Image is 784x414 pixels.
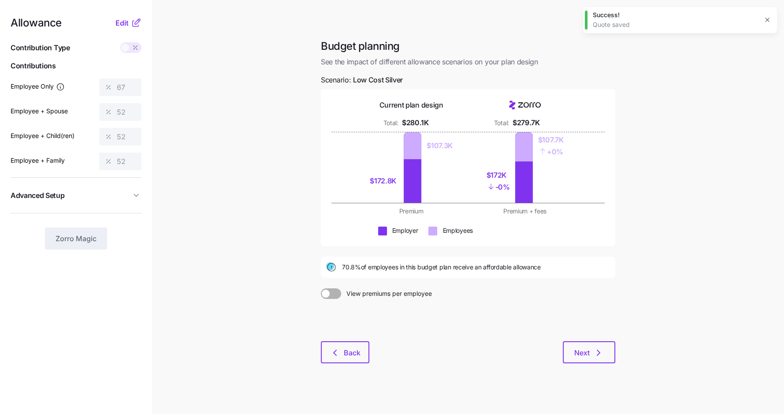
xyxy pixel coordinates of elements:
[56,233,97,244] span: Zorro Magic
[11,185,141,206] button: Advanced Setup
[321,341,369,363] button: Back
[11,82,65,91] label: Employee Only
[593,20,758,29] div: Quote saved
[11,156,65,165] label: Employee + Family
[341,288,432,299] span: View premiums per employee
[353,75,403,86] span: Low Cost Silver
[574,347,590,358] span: Next
[593,11,758,19] div: Success!
[11,131,74,141] label: Employee + Child(ren)
[427,140,453,151] div: $107.3K
[487,170,510,181] div: $172K
[442,226,472,235] div: Employees
[321,75,403,86] span: Scenario:
[342,263,541,272] span: 70.8% of employees in this budget plan receive an affordable allowance
[487,181,510,193] div: - 0%
[494,119,509,127] div: Total:
[344,347,360,358] span: Back
[383,119,398,127] div: Total:
[321,39,615,53] h1: Budget planning
[360,207,463,216] div: Premium
[402,117,429,128] div: $280.1K
[563,341,615,363] button: Next
[11,60,141,71] span: Contributions
[11,190,65,201] span: Advanced Setup
[115,18,131,28] button: Edit
[115,18,129,28] span: Edit
[45,228,107,250] button: Zorro Magic
[11,18,62,28] span: Allowance
[11,42,70,53] span: Contribution Type
[321,56,615,67] span: See the impact of different allowance scenarios on your plan design
[473,207,576,216] div: Premium + fees
[379,100,443,111] div: Current plan design
[370,175,398,186] div: $172.8K
[538,145,564,157] div: + 0%
[538,134,564,145] div: $107.7K
[392,226,418,235] div: Employer
[513,117,540,128] div: $279.7K
[11,106,68,116] label: Employee + Spouse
